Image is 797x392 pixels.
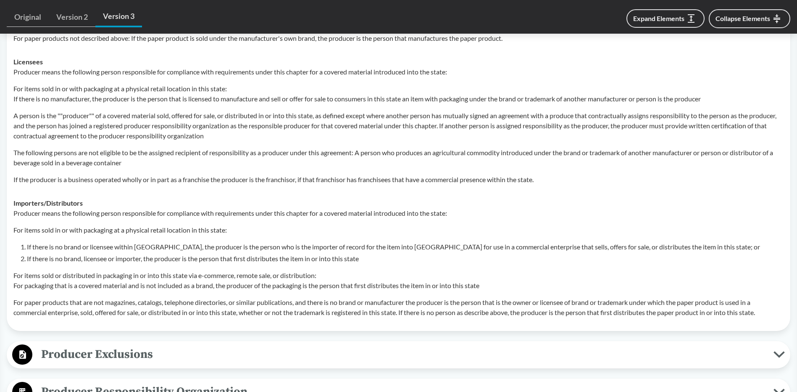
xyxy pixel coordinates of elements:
[10,344,787,366] button: Producer Exclusions
[13,199,83,207] strong: Importers/​Distributors
[709,9,790,28] button: Collapse Elements
[13,175,784,185] p: If the producer is a business operated wholly or in part as a franchise the producer is the franc...
[13,148,784,168] p: The following persons are not eligible to be the assigned recipient of responsibility as a produc...
[13,111,784,141] p: A person is the ""producer"" of a covered material sold, offered for sale, or distributed in or i...
[13,58,43,66] strong: Licensees
[13,270,784,291] p: For items sold or distributed in packaging in or into this state via e-commerce, remote sale, or ...
[7,8,49,27] a: Original
[95,7,142,27] a: Version 3
[13,67,784,77] p: Producer means the following person responsible for compliance with requirements under this chapt...
[626,9,705,28] button: Expand Elements
[13,225,784,235] p: For items sold in or with packaging at a physical retail location in this state:
[27,242,784,252] li: If there is no brand or licensee within [GEOGRAPHIC_DATA], the producer is the person who is the ...
[49,8,95,27] a: Version 2
[32,345,773,364] span: Producer Exclusions
[13,33,784,43] p: For paper products not described above: If the paper product is sold under the manufacturer's own...
[13,84,784,104] p: For items sold in or with packaging at a physical retail location in this state: If there is no m...
[27,254,784,264] li: If there is no brand, licensee or importer, the producer is the person that first distributes the...
[13,297,784,318] p: For paper products that are not magazines, catalogs, telephone directories, or similar publicatio...
[13,208,784,218] p: Producer means the following person responsible for compliance with requirements under this chapt...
